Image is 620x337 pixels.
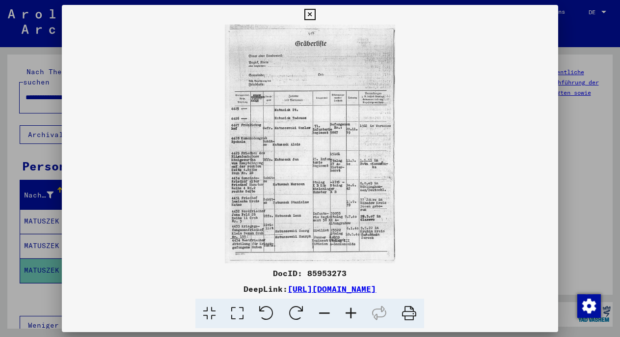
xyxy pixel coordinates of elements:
[62,267,558,279] div: DocID: 85953273
[288,284,376,294] a: [URL][DOMAIN_NAME]
[62,25,558,263] img: 001.jpg
[62,283,558,295] div: DeepLink:
[577,294,601,318] img: Zustimmung ändern
[577,294,600,317] div: Zustimmung ändern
